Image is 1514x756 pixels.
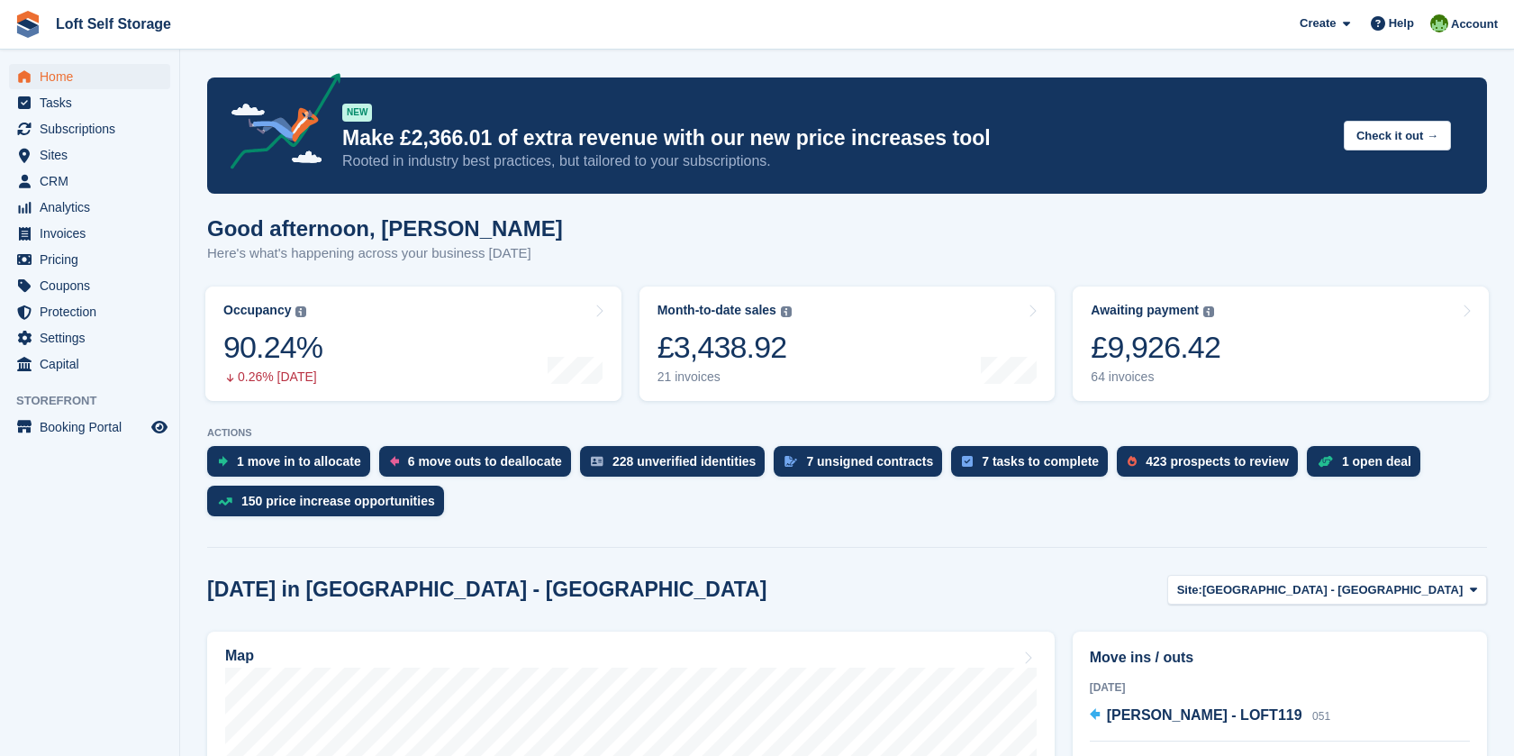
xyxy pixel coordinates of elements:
[40,221,148,246] span: Invoices
[218,456,228,467] img: move_ins_to_allocate_icon-fdf77a2bb77ea45bf5b3d319d69a93e2d87916cf1d5bf7949dd705db3b84f3ca.svg
[40,414,148,440] span: Booking Portal
[1318,455,1333,468] img: deal-1b604bf984904fb50ccaf53a9ad4b4a5d6e5aea283cecdc64d6e3604feb123c2.svg
[1451,15,1498,33] span: Account
[9,351,170,377] a: menu
[207,216,563,241] h1: Good afternoon, [PERSON_NAME]
[1430,14,1448,32] img: James Johnson
[1117,446,1307,486] a: 423 prospects to review
[9,116,170,141] a: menu
[379,446,580,486] a: 6 move outs to deallocate
[1146,454,1289,469] div: 423 prospects to review
[241,494,435,508] div: 150 price increase opportunities
[781,306,792,317] img: icon-info-grey-7440780725fd019a000dd9b08b2336e03edf1995a4989e88bcd33f0948082b44.svg
[657,369,792,385] div: 21 invoices
[962,456,973,467] img: task-75834270c22a3079a89374b754ae025e5fb1db73e45f91037f5363f120a921f8.svg
[14,11,41,38] img: stora-icon-8386f47178a22dfd0bd8f6a31ec36ba5ce8667c1dd55bd0f319d3a0aa187defe.svg
[223,329,322,366] div: 90.24%
[1128,456,1137,467] img: prospect-51fa495bee0391a8d652442698ab0144808aea92771e9ea1ae160a38d050c398.svg
[982,454,1099,469] div: 7 tasks to complete
[1342,454,1411,469] div: 1 open deal
[1300,14,1336,32] span: Create
[40,351,148,377] span: Capital
[9,414,170,440] a: menu
[342,125,1329,151] p: Make £2,366.01 of extra revenue with our new price increases tool
[9,247,170,272] a: menu
[40,195,148,220] span: Analytics
[9,64,170,89] a: menu
[149,416,170,438] a: Preview store
[1107,707,1302,723] span: [PERSON_NAME] - LOFT119
[215,73,341,176] img: price-adjustments-announcement-icon-8257ccfd72463d97f412b2fc003d46551f7dbcb40ab6d574587a9cd5c0d94...
[1091,303,1199,318] div: Awaiting payment
[1177,581,1202,599] span: Site:
[1202,581,1463,599] span: [GEOGRAPHIC_DATA] - [GEOGRAPHIC_DATA]
[40,116,148,141] span: Subscriptions
[207,446,379,486] a: 1 move in to allocate
[9,195,170,220] a: menu
[784,456,797,467] img: contract_signature_icon-13c848040528278c33f63329250d36e43548de30e8caae1d1a13099fd9432cc5.svg
[1312,710,1330,723] span: 051
[40,169,148,194] span: CRM
[295,306,306,317] img: icon-info-grey-7440780725fd019a000dd9b08b2336e03edf1995a4989e88bcd33f0948082b44.svg
[40,247,148,272] span: Pricing
[40,299,148,324] span: Protection
[9,325,170,351] a: menu
[657,329,792,366] div: £3,438.92
[1091,369,1220,385] div: 64 invoices
[225,648,254,664] h2: Map
[40,325,148,351] span: Settings
[223,303,291,318] div: Occupancy
[1203,306,1214,317] img: icon-info-grey-7440780725fd019a000dd9b08b2336e03edf1995a4989e88bcd33f0948082b44.svg
[657,303,776,318] div: Month-to-date sales
[591,456,603,467] img: verify_identity-adf6edd0f0f0b5bbfe63781bf79b02c33cf7c696d77639b501bdc392416b5a36.svg
[1073,287,1489,401] a: Awaiting payment £9,926.42 64 invoices
[774,446,951,486] a: 7 unsigned contracts
[40,273,148,298] span: Coupons
[40,64,148,89] span: Home
[9,299,170,324] a: menu
[40,90,148,115] span: Tasks
[1167,575,1487,605] button: Site: [GEOGRAPHIC_DATA] - [GEOGRAPHIC_DATA]
[207,578,766,602] h2: [DATE] in [GEOGRAPHIC_DATA] - [GEOGRAPHIC_DATA]
[1090,705,1330,728] a: [PERSON_NAME] - LOFT119 051
[580,446,775,486] a: 228 unverified identities
[1389,14,1414,32] span: Help
[1307,446,1429,486] a: 1 open deal
[639,287,1056,401] a: Month-to-date sales £3,438.92 21 invoices
[40,142,148,168] span: Sites
[1344,121,1451,150] button: Check it out →
[207,427,1487,439] p: ACTIONS
[806,454,933,469] div: 7 unsigned contracts
[1090,647,1470,669] h2: Move ins / outs
[16,392,179,410] span: Storefront
[49,9,178,39] a: Loft Self Storage
[205,287,621,401] a: Occupancy 90.24% 0.26% [DATE]
[9,90,170,115] a: menu
[9,142,170,168] a: menu
[223,369,322,385] div: 0.26% [DATE]
[1091,329,1220,366] div: £9,926.42
[408,454,562,469] div: 6 move outs to deallocate
[237,454,361,469] div: 1 move in to allocate
[951,446,1117,486] a: 7 tasks to complete
[207,243,563,264] p: Here's what's happening across your business [DATE]
[612,454,757,469] div: 228 unverified identities
[342,104,372,122] div: NEW
[207,486,453,525] a: 150 price increase opportunities
[218,497,232,506] img: price_increase_opportunities-93ffe204e8149a01c8c9dc8f82e8f89637d9d84a8eef4429ea346261dce0b2c0.svg
[390,456,399,467] img: move_outs_to_deallocate_icon-f764333ba52eb49d3ac5e1228854f67142a1ed5810a6f6cc68b1a99e826820c5.svg
[9,221,170,246] a: menu
[1090,679,1470,696] div: [DATE]
[9,169,170,194] a: menu
[9,273,170,298] a: menu
[342,151,1329,171] p: Rooted in industry best practices, but tailored to your subscriptions.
